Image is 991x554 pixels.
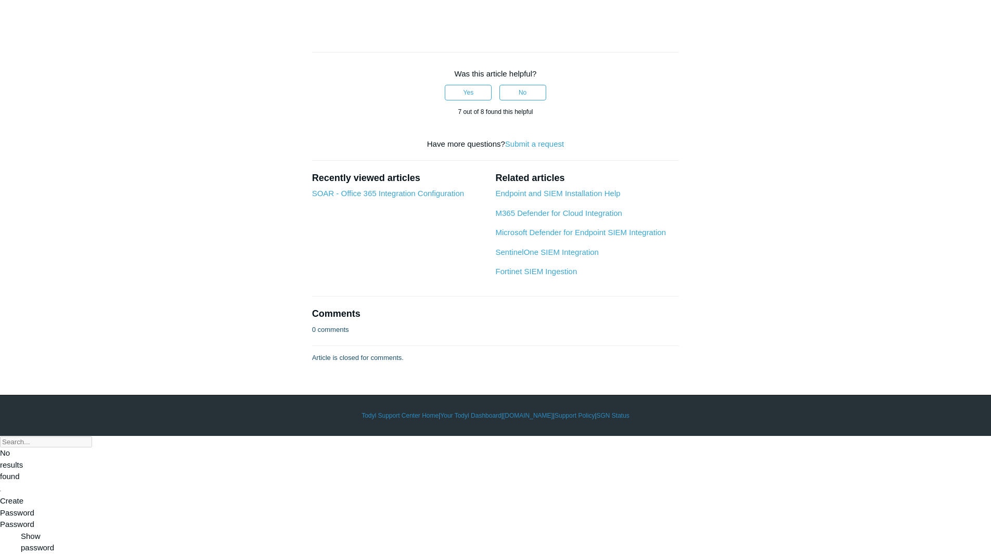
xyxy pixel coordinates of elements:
[312,189,464,198] a: SOAR - Office 365 Integration Configuration
[455,69,537,78] span: Was this article helpful?
[445,85,492,100] button: This article was helpful
[458,108,533,115] span: 7 out of 8 found this helpful
[597,411,629,420] a: SGN Status
[312,325,349,335] p: 0 comments
[440,411,501,420] a: Your Todyl Dashboard
[503,411,553,420] a: [DOMAIN_NAME]
[495,189,620,198] a: Endpoint and SIEM Installation Help
[194,411,797,420] div: | | | |
[312,171,485,185] h2: Recently viewed articles
[495,248,598,256] a: SentinelOne SIEM Integration
[495,228,666,237] a: Microsoft Defender for Endpoint SIEM Integration
[362,411,439,420] a: Todyl Support Center Home
[495,267,577,276] a: Fortinet SIEM Ingestion
[495,171,679,185] h2: Related articles
[312,307,679,321] h2: Comments
[505,139,564,148] a: Submit a request
[555,411,595,420] a: Support Policy
[312,138,679,150] div: Have more questions?
[495,209,622,217] a: M365 Defender for Cloud Integration
[499,85,546,100] button: This article was not helpful
[312,353,404,363] p: Article is closed for comments.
